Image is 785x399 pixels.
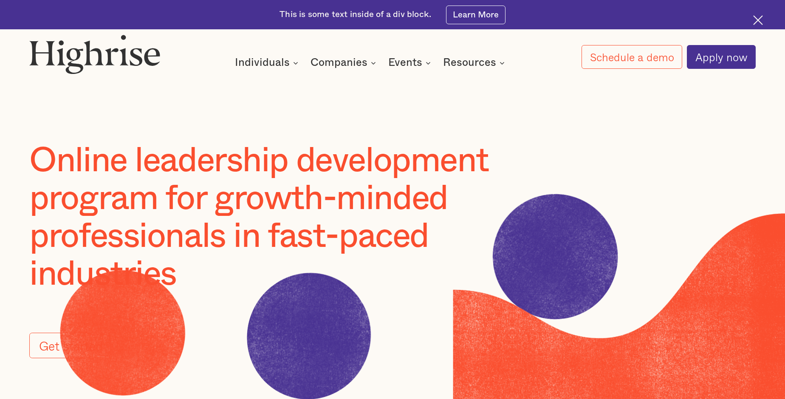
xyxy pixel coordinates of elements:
[443,58,496,68] div: Resources
[446,6,505,24] a: Learn More
[388,58,422,68] div: Events
[235,58,290,68] div: Individuals
[235,58,301,68] div: Individuals
[311,58,378,68] div: Companies
[311,58,367,68] div: Companies
[29,333,110,358] a: Get started
[687,45,755,69] a: Apply now
[582,45,682,69] a: Schedule a demo
[29,142,559,294] h1: Online leadership development program for growth-minded professionals in fast-paced industries
[388,58,433,68] div: Events
[443,58,507,68] div: Resources
[29,34,161,74] img: Highrise logo
[753,15,763,25] img: Cross icon
[280,9,431,20] div: This is some text inside of a div block.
